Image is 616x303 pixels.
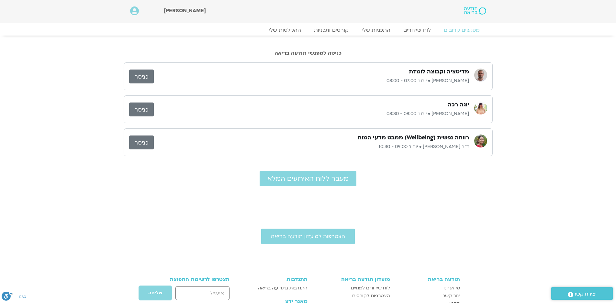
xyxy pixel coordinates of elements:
[397,284,460,292] a: מי אנחנו
[154,110,469,118] p: [PERSON_NAME] • יום ו׳ 08:00 - 08:30
[175,286,230,300] input: אימייל
[164,7,206,14] span: [PERSON_NAME]
[261,229,355,244] a: הצטרפות למועדון תודעה בריאה
[130,27,486,33] nav: Menu
[314,292,390,300] a: הצטרפות לקורסים
[442,292,460,300] span: צור קשר
[156,276,230,282] h3: הצטרפו לרשימת התפוצה
[551,287,613,300] a: יצירת קשר
[258,284,308,292] span: התנדבות בתודעה בריאה
[262,27,308,33] a: ההקלטות שלי
[129,103,154,116] a: כניסה
[247,276,307,282] h3: התנדבות
[409,68,469,76] h3: מדיטציה וקבוצה לומדת
[397,276,460,282] h3: תודעה בריאה
[138,285,172,301] button: שליחה
[397,292,460,300] a: צור קשר
[397,27,437,33] a: לוח שידורים
[351,284,390,292] span: לוח שידורים למנויים
[247,284,307,292] a: התנדבות בתודעה בריאה
[267,175,349,182] span: מעבר ללוח האירועים המלא
[129,135,154,149] a: כניסה
[358,134,469,142] h3: רווחה נפשית (Wellbeing) ממבט מדעי המוח
[437,27,486,33] a: מפגשים קרובים
[154,77,469,85] p: [PERSON_NAME] • יום ו׳ 07:00 - 08:00
[308,27,355,33] a: קורסים ותכניות
[474,102,487,114] img: ענת מיכאליס
[474,135,487,147] img: ד"ר נועה אלבלדה
[474,69,487,81] img: דקל קנטי
[355,27,397,33] a: התכניות שלי
[260,171,356,186] a: מעבר ללוח האירועים המלא
[443,284,460,292] span: מי אנחנו
[124,50,493,56] h2: כניסה למפגשי תודעה בריאה
[271,233,345,239] span: הצטרפות למועדון תודעה בריאה
[154,143,469,151] p: ד"ר [PERSON_NAME] • יום ו׳ 09:00 - 10:30
[314,284,390,292] a: לוח שידורים למנויים
[573,290,597,298] span: יצירת קשר
[148,290,162,296] span: שליחה
[352,292,390,300] span: הצטרפות לקורסים
[448,101,469,109] h3: יוגה רכה
[129,70,154,83] a: כניסה
[314,276,390,282] h3: מועדון תודעה בריאה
